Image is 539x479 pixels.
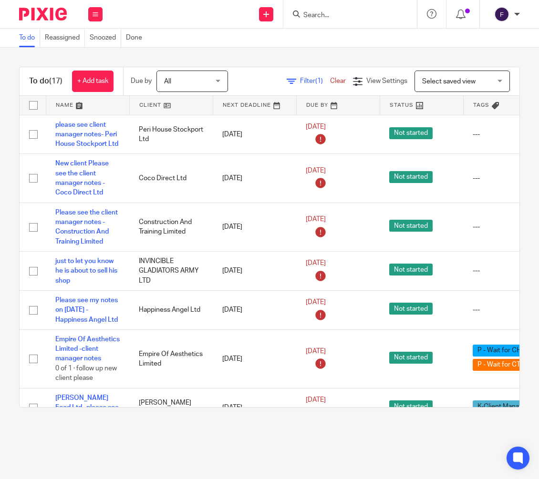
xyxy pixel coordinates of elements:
[213,388,296,427] td: [DATE]
[131,76,152,86] p: Due by
[494,7,509,22] img: svg%3E
[129,251,213,290] td: INVINCIBLE GLADIATORS ARMY LTD
[129,329,213,388] td: Empire Of Aesthetics Limited
[306,299,326,306] span: [DATE]
[129,115,213,154] td: Peri House Stockport Ltd
[306,397,326,403] span: [DATE]
[330,78,346,84] a: Clear
[90,29,121,47] a: Snoozed
[306,260,326,266] span: [DATE]
[55,336,120,362] a: Empire Of Aesthetics Limited -client manager notes
[306,123,326,130] span: [DATE]
[213,329,296,388] td: [DATE]
[473,400,534,412] span: K-Client Manager
[45,29,85,47] a: Reassigned
[72,71,114,92] a: + Add task
[55,297,118,323] a: Please see my notes on [DATE] - Happiness Angel Ltd
[306,167,326,174] span: [DATE]
[315,78,323,84] span: (1)
[164,78,171,85] span: All
[473,359,539,371] span: P - Wait for CT UTR
[389,220,433,232] span: Not started
[213,154,296,203] td: [DATE]
[389,127,433,139] span: Not started
[55,395,119,421] a: [PERSON_NAME] Food Ltd- please see the note
[389,171,433,183] span: Not started
[473,102,489,108] span: Tags
[389,400,433,412] span: Not started
[129,203,213,251] td: Construction And Training Limited
[213,290,296,329] td: [DATE]
[129,290,213,329] td: Happiness Angel Ltd
[306,348,326,355] span: [DATE]
[19,29,40,47] a: To do
[389,352,433,364] span: Not started
[49,77,62,85] span: (17)
[55,209,118,245] a: Please see the client manager notes - Construction And Training Limited
[55,160,109,196] a: New client Please see the client manager notes - Coco Direct Ltd
[55,365,117,382] span: 0 of 1 · follow up new client please
[213,251,296,290] td: [DATE]
[389,264,433,275] span: Not started
[213,203,296,251] td: [DATE]
[55,122,118,148] a: please see client manager notes- Peri House Stockport Ltd
[300,78,330,84] span: Filter
[29,76,62,86] h1: To do
[389,303,433,315] span: Not started
[306,216,326,223] span: [DATE]
[302,11,388,20] input: Search
[129,388,213,427] td: [PERSON_NAME] Food Ltd
[129,154,213,203] td: Coco Direct Ltd
[19,8,67,20] img: Pixie
[213,115,296,154] td: [DATE]
[55,258,117,284] a: just to let you know he is about to sell his shop
[422,78,476,85] span: Select saved view
[366,78,407,84] span: View Settings
[126,29,147,47] a: Done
